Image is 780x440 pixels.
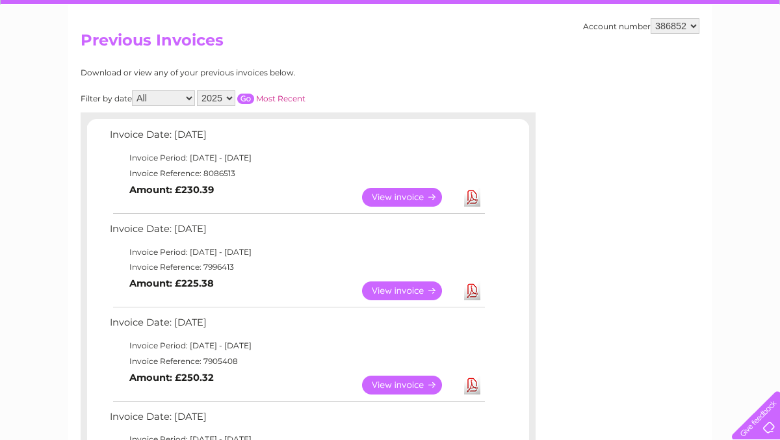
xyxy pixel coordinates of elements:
a: View [362,376,458,395]
a: Download [464,188,480,207]
div: Clear Business is a trading name of Verastar Limited (registered in [GEOGRAPHIC_DATA] No. 3667643... [84,7,698,63]
td: Invoice Date: [DATE] [107,408,487,432]
a: Contact [694,55,725,65]
td: Invoice Date: [DATE] [107,314,487,338]
b: Amount: £225.38 [129,278,214,289]
div: Account number [583,18,699,34]
td: Invoice Reference: 7905408 [107,354,487,369]
a: Download [464,281,480,300]
td: Invoice Reference: 7996413 [107,259,487,275]
h2: Previous Invoices [81,31,699,56]
a: Download [464,376,480,395]
a: Water [551,55,576,65]
a: Telecoms [620,55,659,65]
a: Most Recent [256,94,305,103]
a: View [362,281,458,300]
b: Amount: £250.32 [129,372,214,383]
a: 0333 014 3131 [535,6,625,23]
td: Invoice Reference: 8086513 [107,166,487,181]
td: Invoice Date: [DATE] [107,126,487,150]
td: Invoice Period: [DATE] - [DATE] [107,244,487,260]
a: Log out [738,55,768,65]
a: Energy [584,55,612,65]
img: logo.png [27,34,94,73]
b: Amount: £230.39 [129,184,214,196]
a: Blog [667,55,686,65]
td: Invoice Period: [DATE] - [DATE] [107,150,487,166]
a: View [362,188,458,207]
td: Invoice Date: [DATE] [107,220,487,244]
div: Filter by date [81,90,422,106]
td: Invoice Period: [DATE] - [DATE] [107,338,487,354]
div: Download or view any of your previous invoices below. [81,68,422,77]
